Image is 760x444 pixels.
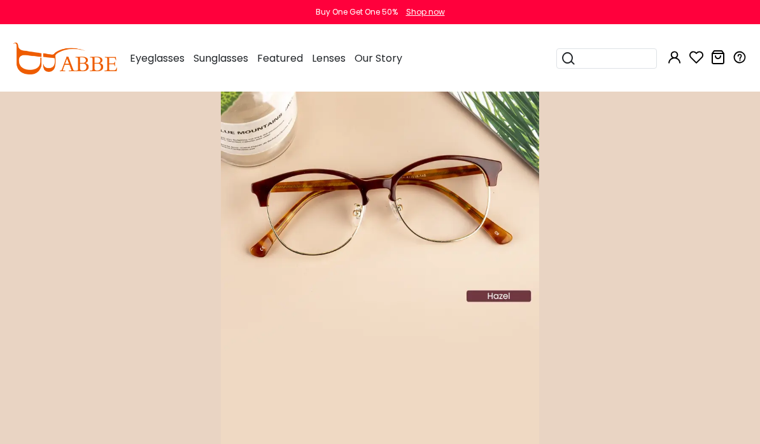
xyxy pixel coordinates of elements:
[194,51,248,66] span: Sunglasses
[400,6,445,17] a: Shop now
[316,6,398,18] div: Buy One Get One 50%
[355,51,402,66] span: Our Story
[406,6,445,18] div: Shop now
[312,51,346,66] span: Lenses
[130,51,185,66] span: Eyeglasses
[13,43,117,74] img: abbeglasses.com
[257,51,303,66] span: Featured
